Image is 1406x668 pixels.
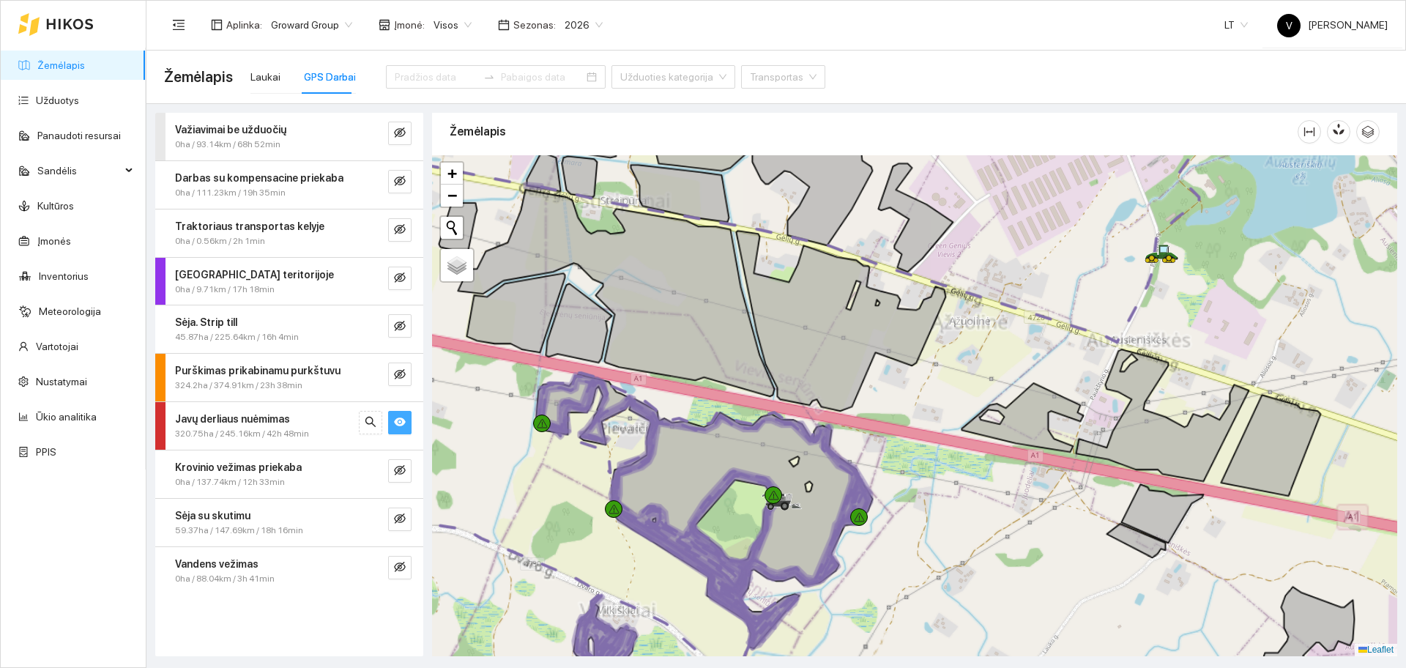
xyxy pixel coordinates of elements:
[483,71,495,83] span: swap-right
[175,269,334,281] strong: [GEOGRAPHIC_DATA] teritorijoje
[1298,120,1321,144] button: column-width
[394,464,406,478] span: eye-invisible
[441,217,463,239] button: Initiate a new search
[164,10,193,40] button: menu-fold
[501,69,584,85] input: Pabaigos data
[175,330,299,344] span: 45.87ha / 225.64km / 16h 4min
[175,572,275,586] span: 0ha / 88.04km / 3h 41min
[1298,126,1320,138] span: column-width
[39,305,101,317] a: Meteorologija
[155,402,423,450] div: Javų derliaus nuėmimas320.75ha / 245.16km / 42h 48minsearcheye
[175,461,302,473] strong: Krovinio vežimas priekaba
[164,65,233,89] span: Žemėlapis
[155,161,423,209] div: Darbas su kompensacine priekaba0ha / 111.23km / 19h 35mineye-invisible
[394,561,406,575] span: eye-invisible
[36,446,56,458] a: PPIS
[394,368,406,382] span: eye-invisible
[36,341,78,352] a: Vartotojai
[450,111,1298,152] div: Žemėlapis
[37,59,85,71] a: Žemėlapis
[359,411,382,434] button: search
[175,558,258,570] strong: Vandens vežimas
[565,14,603,36] span: 2026
[388,508,412,531] button: eye-invisible
[394,416,406,430] span: eye
[37,235,71,247] a: Įmonės
[175,413,290,425] strong: Javų derliaus nuėmimas
[498,19,510,31] span: calendar
[365,416,376,430] span: search
[388,459,412,483] button: eye-invisible
[388,267,412,290] button: eye-invisible
[388,556,412,579] button: eye-invisible
[175,138,280,152] span: 0ha / 93.14km / 68h 52min
[1224,14,1248,36] span: LT
[37,200,74,212] a: Kultūros
[394,272,406,286] span: eye-invisible
[388,363,412,386] button: eye-invisible
[379,19,390,31] span: shop
[155,113,423,160] div: Važiavimai be užduočių0ha / 93.14km / 68h 52mineye-invisible
[271,14,352,36] span: Groward Group
[388,170,412,193] button: eye-invisible
[226,17,262,33] span: Aplinka :
[388,411,412,434] button: eye
[394,127,406,141] span: eye-invisible
[395,69,477,85] input: Pradžios data
[175,427,309,441] span: 320.75ha / 245.16km / 42h 48min
[388,314,412,338] button: eye-invisible
[394,513,406,527] span: eye-invisible
[175,186,286,200] span: 0ha / 111.23km / 19h 35min
[175,475,285,489] span: 0ha / 137.74km / 12h 33min
[39,270,89,282] a: Inventorius
[175,234,265,248] span: 0ha / 0.56km / 2h 1min
[1358,645,1394,655] a: Leaflet
[175,316,237,328] strong: Sėja. Strip till
[1286,14,1292,37] span: V
[175,379,302,393] span: 324.2ha / 374.91km / 23h 38min
[513,17,556,33] span: Sezonas :
[441,249,473,281] a: Layers
[155,305,423,353] div: Sėja. Strip till45.87ha / 225.64km / 16h 4mineye-invisible
[175,283,275,297] span: 0ha / 9.71km / 17h 18min
[441,185,463,207] a: Zoom out
[175,172,343,184] strong: Darbas su kompensacine priekaba
[172,18,185,31] span: menu-fold
[175,510,250,522] strong: Sėja su skutimu
[155,209,423,257] div: Traktoriaus transportas kelyje0ha / 0.56km / 2h 1mineye-invisible
[155,258,423,305] div: [GEOGRAPHIC_DATA] teritorijoje0ha / 9.71km / 17h 18mineye-invisible
[175,365,341,376] strong: Purškimas prikabinamu purkštuvu
[441,163,463,185] a: Zoom in
[36,376,87,387] a: Nustatymai
[155,547,423,595] div: Vandens vežimas0ha / 88.04km / 3h 41mineye-invisible
[434,14,472,36] span: Visos
[175,220,324,232] strong: Traktoriaus transportas kelyje
[37,130,121,141] a: Panaudoti resursai
[36,411,97,423] a: Ūkio analitika
[155,354,423,401] div: Purškimas prikabinamu purkštuvu324.2ha / 374.91km / 23h 38mineye-invisible
[37,156,121,185] span: Sandėlis
[36,94,79,106] a: Užduotys
[483,71,495,83] span: to
[447,186,457,204] span: −
[304,69,356,85] div: GPS Darbai
[388,122,412,145] button: eye-invisible
[394,175,406,189] span: eye-invisible
[394,320,406,334] span: eye-invisible
[250,69,280,85] div: Laukai
[211,19,223,31] span: layout
[394,223,406,237] span: eye-invisible
[447,164,457,182] span: +
[155,450,423,498] div: Krovinio vežimas priekaba0ha / 137.74km / 12h 33mineye-invisible
[388,218,412,242] button: eye-invisible
[175,124,286,136] strong: Važiavimai be užduočių
[394,17,425,33] span: Įmonė :
[175,524,303,538] span: 59.37ha / 147.69km / 18h 16min
[155,499,423,546] div: Sėja su skutimu59.37ha / 147.69km / 18h 16mineye-invisible
[1277,19,1388,31] span: [PERSON_NAME]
